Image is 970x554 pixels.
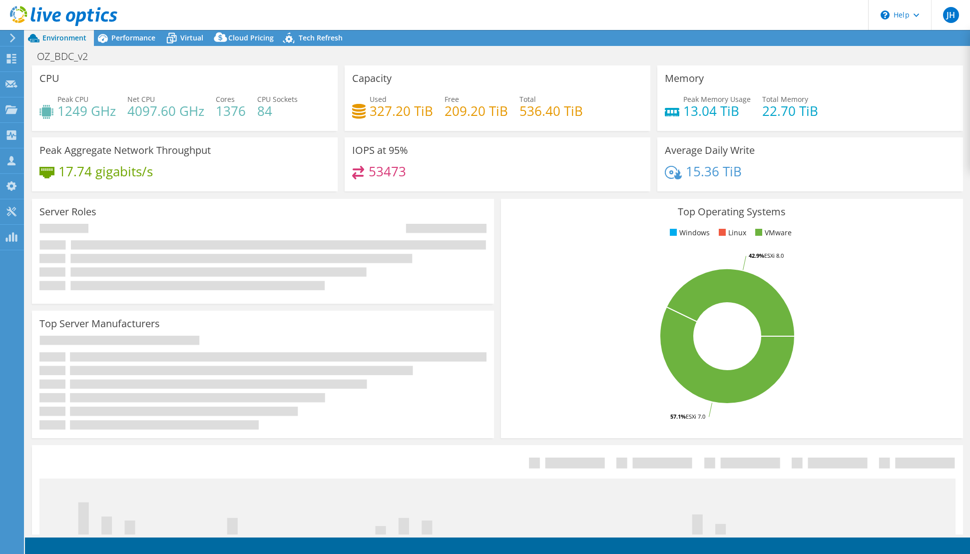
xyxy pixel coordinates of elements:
[369,166,406,177] h4: 53473
[943,7,959,23] span: JH
[716,227,746,238] li: Linux
[667,227,710,238] li: Windows
[127,94,155,104] span: Net CPU
[753,227,792,238] li: VMware
[762,105,818,116] h4: 22.70 TiB
[257,94,298,104] span: CPU Sockets
[445,105,508,116] h4: 209.20 TiB
[670,413,686,420] tspan: 57.1%
[257,105,298,116] h4: 84
[57,94,88,104] span: Peak CPU
[445,94,459,104] span: Free
[127,105,204,116] h4: 4097.60 GHz
[762,94,808,104] span: Total Memory
[39,73,59,84] h3: CPU
[228,33,274,42] span: Cloud Pricing
[39,145,211,156] h3: Peak Aggregate Network Throughput
[57,105,116,116] h4: 1249 GHz
[216,105,246,116] h4: 1376
[665,73,704,84] h3: Memory
[764,252,784,259] tspan: ESXi 8.0
[686,413,705,420] tspan: ESXi 7.0
[32,51,103,62] h1: OZ_BDC_v2
[39,318,160,329] h3: Top Server Manufacturers
[881,10,890,19] svg: \n
[665,145,755,156] h3: Average Daily Write
[519,105,583,116] h4: 536.40 TiB
[180,33,203,42] span: Virtual
[749,252,764,259] tspan: 42.9%
[352,73,392,84] h3: Capacity
[370,94,387,104] span: Used
[42,33,86,42] span: Environment
[683,105,751,116] h4: 13.04 TiB
[519,94,536,104] span: Total
[299,33,343,42] span: Tech Refresh
[352,145,408,156] h3: IOPS at 95%
[216,94,235,104] span: Cores
[508,206,956,217] h3: Top Operating Systems
[111,33,155,42] span: Performance
[686,166,742,177] h4: 15.36 TiB
[58,166,153,177] h4: 17.74 gigabits/s
[39,206,96,217] h3: Server Roles
[370,105,433,116] h4: 327.20 TiB
[683,94,751,104] span: Peak Memory Usage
